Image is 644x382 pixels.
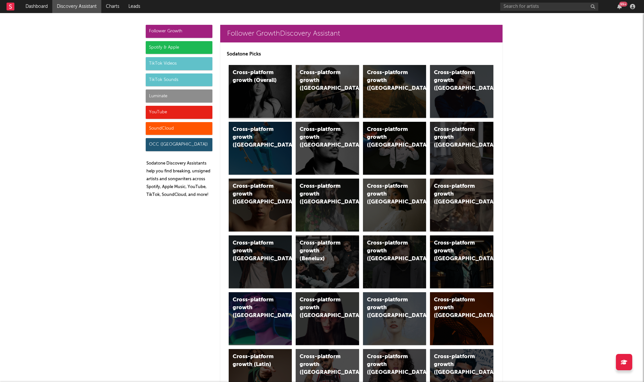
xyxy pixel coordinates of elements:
a: Cross-platform growth ([GEOGRAPHIC_DATA]) [296,65,359,118]
div: Cross-platform growth ([GEOGRAPHIC_DATA]) [434,296,478,320]
a: Cross-platform growth (Overall) [229,65,292,118]
div: Cross-platform growth ([GEOGRAPHIC_DATA]) [233,126,277,149]
div: TikTok Videos [146,57,212,70]
div: Cross-platform growth ([GEOGRAPHIC_DATA]) [434,126,478,149]
input: Search for artists [500,3,598,11]
div: Cross-platform growth ([GEOGRAPHIC_DATA]) [233,183,277,206]
div: YouTube [146,106,212,119]
a: Cross-platform growth ([GEOGRAPHIC_DATA]) [363,292,426,345]
div: Spotify & Apple [146,41,212,54]
div: Cross-platform growth ([GEOGRAPHIC_DATA]) [300,296,344,320]
a: Cross-platform growth ([GEOGRAPHIC_DATA]) [296,292,359,345]
div: Cross-platform growth (Overall) [233,69,277,85]
button: 99+ [617,4,622,9]
div: Cross-platform growth ([GEOGRAPHIC_DATA]) [367,296,411,320]
a: Cross-platform growth ([GEOGRAPHIC_DATA]) [430,179,493,231]
div: Cross-platform growth ([GEOGRAPHIC_DATA]) [434,69,478,92]
div: Cross-platform growth ([GEOGRAPHIC_DATA]) [367,239,411,263]
p: Sodatone Discovery Assistants help you find breaking, unsigned artists and songwriters across Spo... [146,160,212,199]
div: TikTok Sounds [146,73,212,87]
div: OCC ([GEOGRAPHIC_DATA]) [146,138,212,151]
a: Cross-platform growth ([GEOGRAPHIC_DATA]) [363,179,426,231]
a: Follower GrowthDiscovery Assistant [220,25,503,42]
div: Cross-platform growth ([GEOGRAPHIC_DATA]) [233,296,277,320]
a: Cross-platform growth ([GEOGRAPHIC_DATA]) [430,122,493,175]
a: Cross-platform growth ([GEOGRAPHIC_DATA]) [296,122,359,175]
div: Luminate [146,89,212,103]
div: Cross-platform growth ([GEOGRAPHIC_DATA]) [233,239,277,263]
a: Cross-platform growth ([GEOGRAPHIC_DATA]) [296,179,359,231]
a: Cross-platform growth ([GEOGRAPHIC_DATA]) [229,179,292,231]
div: Cross-platform growth (Benelux) [300,239,344,263]
div: Cross-platform growth ([GEOGRAPHIC_DATA]) [300,353,344,376]
div: Cross-platform growth ([GEOGRAPHIC_DATA]) [300,126,344,149]
a: Cross-platform growth ([GEOGRAPHIC_DATA]) [363,65,426,118]
div: Cross-platform growth ([GEOGRAPHIC_DATA]) [367,69,411,92]
a: Cross-platform growth ([GEOGRAPHIC_DATA]) [430,292,493,345]
div: Cross-platform growth ([GEOGRAPHIC_DATA]/GSA) [367,126,411,149]
a: Cross-platform growth ([GEOGRAPHIC_DATA]) [430,235,493,288]
div: Cross-platform growth ([GEOGRAPHIC_DATA]) [367,353,411,376]
a: Cross-platform growth ([GEOGRAPHIC_DATA]) [363,235,426,288]
div: Follower Growth [146,25,212,38]
a: Cross-platform growth ([GEOGRAPHIC_DATA]) [430,65,493,118]
div: SoundCloud [146,122,212,135]
div: 99 + [619,2,627,7]
div: Cross-platform growth (Latin) [233,353,277,369]
a: Cross-platform growth ([GEOGRAPHIC_DATA]/GSA) [363,122,426,175]
a: Cross-platform growth ([GEOGRAPHIC_DATA]) [229,292,292,345]
div: Cross-platform growth ([GEOGRAPHIC_DATA]) [300,183,344,206]
div: Cross-platform growth ([GEOGRAPHIC_DATA]) [434,353,478,376]
p: Sodatone Picks [227,50,496,58]
a: Cross-platform growth ([GEOGRAPHIC_DATA]) [229,235,292,288]
a: Cross-platform growth ([GEOGRAPHIC_DATA]) [229,122,292,175]
div: Cross-platform growth ([GEOGRAPHIC_DATA]) [434,239,478,263]
div: Cross-platform growth ([GEOGRAPHIC_DATA]) [300,69,344,92]
div: Cross-platform growth ([GEOGRAPHIC_DATA]) [367,183,411,206]
div: Cross-platform growth ([GEOGRAPHIC_DATA]) [434,183,478,206]
a: Cross-platform growth (Benelux) [296,235,359,288]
